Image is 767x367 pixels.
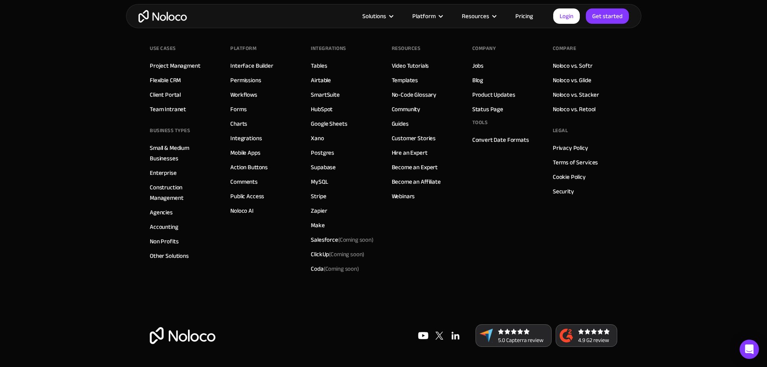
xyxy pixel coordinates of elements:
[586,8,629,24] a: Get started
[150,124,190,137] div: BUSINESS TYPES
[402,11,452,21] div: Platform
[553,124,568,137] div: Legal
[311,249,364,259] div: ClickUp
[392,104,421,114] a: Community
[553,186,574,197] a: Security
[740,340,759,359] div: Open Intercom Messenger
[150,222,178,232] a: Accounting
[553,104,595,114] a: Noloco vs. Retool
[150,42,176,54] div: Use Cases
[553,89,599,100] a: Noloco vs. Stacker
[311,42,346,54] div: INTEGRATIONS
[230,133,262,143] a: Integrations
[553,75,591,85] a: Noloco vs. Glide
[553,8,580,24] a: Login
[150,207,173,218] a: Agencies
[311,147,334,158] a: Postgres
[553,157,598,168] a: Terms of Services
[311,104,333,114] a: HubSpot
[230,75,261,85] a: Permissions
[230,162,268,172] a: Action Buttons
[472,42,496,54] div: Company
[311,205,327,216] a: Zapier
[392,191,415,201] a: Webinars
[150,75,181,85] a: Flexible CRM
[230,191,264,201] a: Public Access
[150,104,186,114] a: Team Intranet
[472,89,515,100] a: Product Updates
[553,172,586,182] a: Cookie Policy
[472,104,503,114] a: Status Page
[311,60,327,71] a: Tables
[311,263,359,274] div: Coda
[392,42,421,54] div: Resources
[311,191,326,201] a: Stripe
[230,104,246,114] a: Forms
[392,147,428,158] a: Hire an Expert
[230,147,260,158] a: Mobile Apps
[311,176,328,187] a: MySQL
[472,60,484,71] a: Jobs
[311,220,325,230] a: Make
[352,11,402,21] div: Solutions
[150,89,181,100] a: Client Portal
[329,249,364,260] span: (Coming soon)
[472,75,483,85] a: Blog
[362,11,386,21] div: Solutions
[150,143,214,164] a: Small & Medium Businesses
[230,205,254,216] a: Noloco AI
[311,89,340,100] a: SmartSuite
[392,60,429,71] a: Video Tutorials
[553,42,577,54] div: Compare
[230,89,257,100] a: Workflows
[392,75,418,85] a: Templates
[392,89,437,100] a: No-Code Glossary
[553,60,593,71] a: Noloco vs. Softr
[324,263,359,274] span: (Coming soon)
[139,10,187,23] a: home
[505,11,543,21] a: Pricing
[311,234,374,245] div: Salesforce
[472,135,529,145] a: Convert Date Formats
[230,42,256,54] div: Platform
[392,133,436,143] a: Customer Stories
[472,116,488,129] div: Tools
[412,11,436,21] div: Platform
[392,118,409,129] a: Guides
[230,176,258,187] a: Comments
[150,168,177,178] a: Enterprise
[553,143,588,153] a: Privacy Policy
[311,133,324,143] a: Xano
[150,60,200,71] a: Project Managment
[311,162,336,172] a: Supabase
[462,11,489,21] div: Resources
[392,162,438,172] a: Become an Expert
[150,182,214,203] a: Construction Management
[338,234,374,245] span: (Coming soon)
[150,251,189,261] a: Other Solutions
[230,60,273,71] a: Interface Builder
[311,75,331,85] a: Airtable
[230,118,247,129] a: Charts
[311,118,347,129] a: Google Sheets
[392,176,441,187] a: Become an Affiliate
[150,236,178,247] a: Non Profits
[452,11,505,21] div: Resources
